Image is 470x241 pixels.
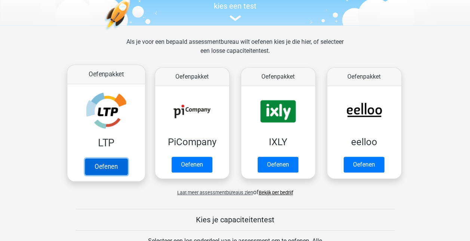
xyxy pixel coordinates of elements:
[63,1,407,21] a: kies een test
[63,182,407,197] div: of
[230,15,241,21] img: assessment
[63,1,407,10] h5: kies een test
[76,215,395,224] h5: Kies je capaciteitentest
[177,190,253,195] span: Laat meer assessmentbureaus zien
[259,190,293,195] a: Bekijk per bedrijf
[258,157,298,173] a: Oefenen
[85,158,127,175] a: Oefenen
[172,157,212,173] a: Oefenen
[120,37,350,64] div: Als je voor een bepaald assessmentbureau wilt oefenen kies je die hier, of selecteer een losse ca...
[344,157,384,173] a: Oefenen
